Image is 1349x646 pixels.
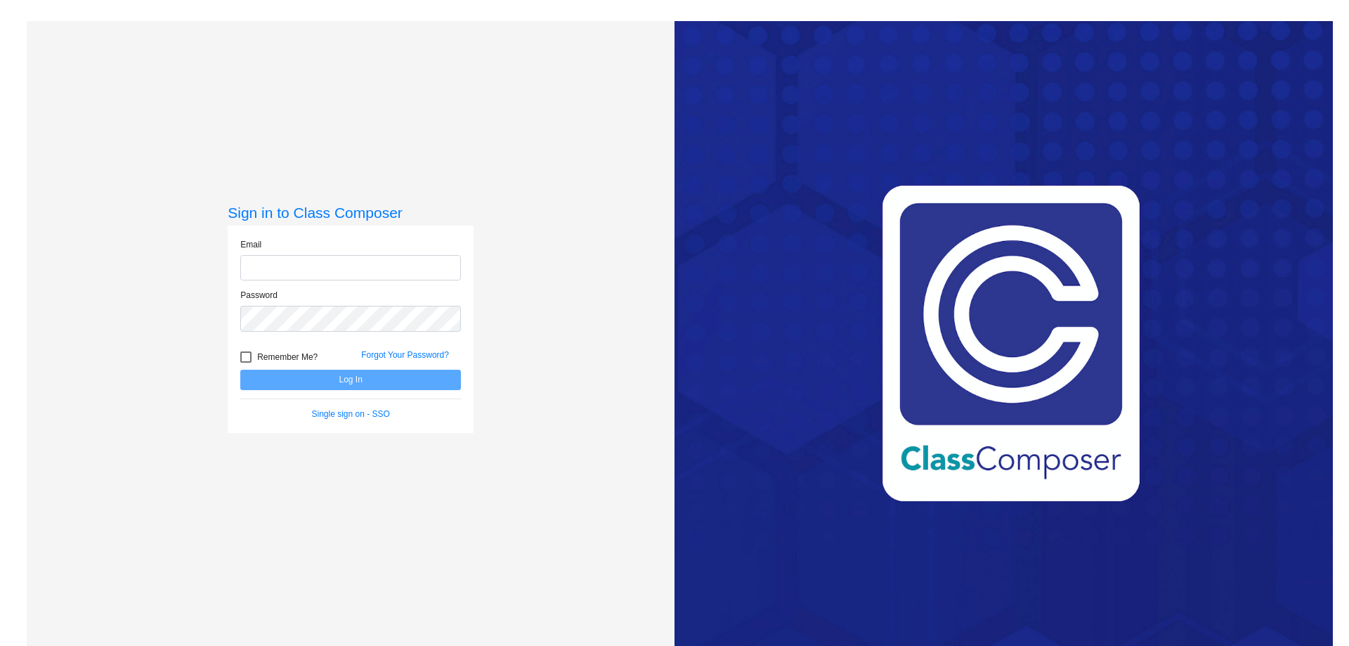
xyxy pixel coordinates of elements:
[240,289,278,302] label: Password
[312,409,390,419] a: Single sign on - SSO
[361,350,449,360] a: Forgot Your Password?
[257,349,318,366] span: Remember Me?
[240,370,461,390] button: Log In
[228,204,474,221] h3: Sign in to Class Composer
[240,238,261,251] label: Email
